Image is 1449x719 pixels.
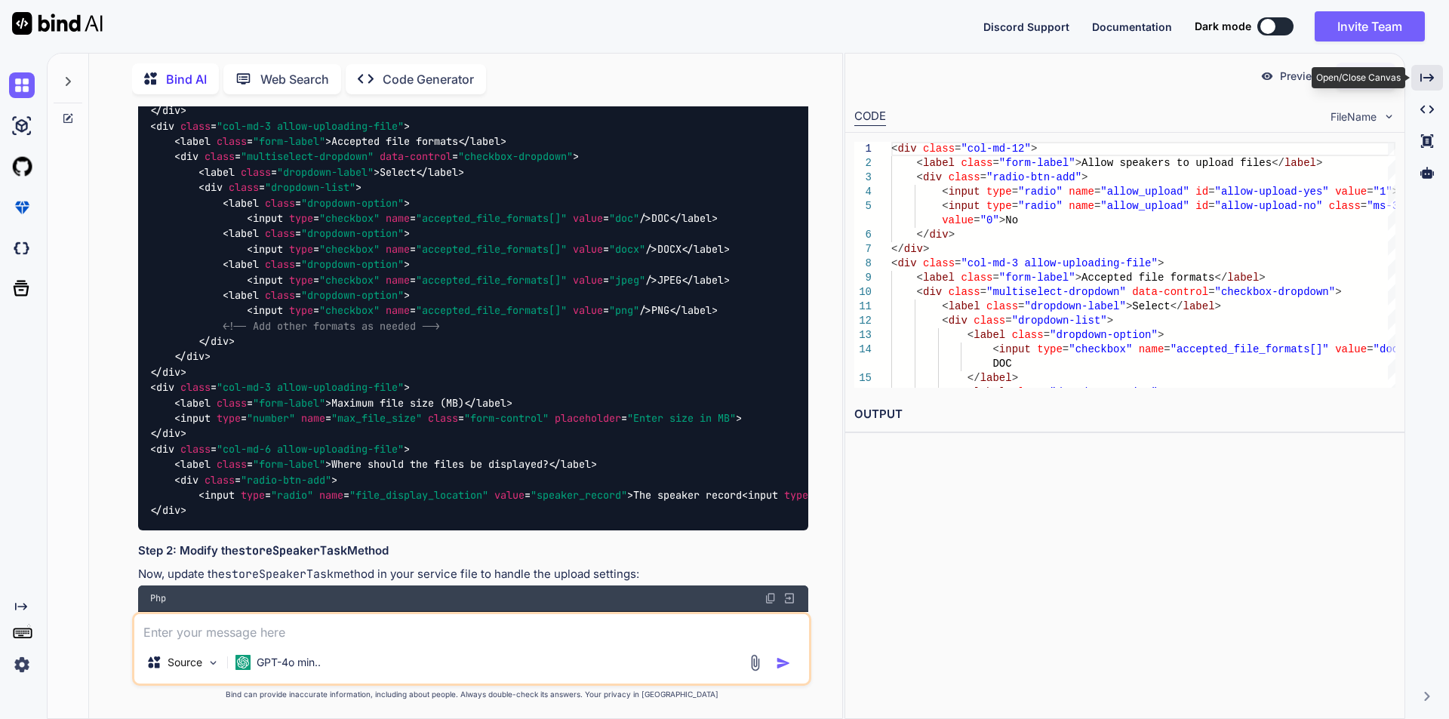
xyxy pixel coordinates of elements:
[609,242,645,256] span: "docx"
[669,304,718,318] span: </ >
[247,304,651,318] span: < = = = />
[1094,200,1100,212] span: =
[241,150,374,164] span: "multiselect-dropdown"
[1158,329,1164,341] span: >
[992,343,998,355] span: <
[301,288,404,302] span: "dropdown-option"
[1272,157,1284,169] span: </
[207,656,220,669] img: Pick Models
[783,591,796,605] img: Open in Browser
[289,242,313,256] span: type
[948,229,954,241] span: >
[289,304,313,318] span: type
[428,411,458,425] span: class
[1316,157,1322,169] span: >
[180,442,211,456] span: class
[180,473,198,487] span: div
[1075,157,1081,169] span: >
[386,304,410,318] span: name
[319,242,380,256] span: "checkbox"
[229,257,259,271] span: label
[1011,200,1017,212] span: =
[319,304,380,318] span: "checkbox"
[1280,69,1321,84] p: Preview
[9,652,35,678] img: settings
[942,214,974,226] span: value
[986,186,1012,198] span: type
[999,272,1075,284] span: "form-label"
[162,427,180,441] span: div
[1069,343,1132,355] span: "checkbox"
[916,157,922,169] span: <
[854,242,872,257] div: 7
[891,143,897,155] span: <
[955,143,961,155] span: =
[217,119,404,133] span: "col-md-3 allow-uploading-file"
[929,229,948,241] span: div
[983,19,1069,35] button: Discord Support
[180,381,211,395] span: class
[223,288,410,302] span: < = >
[1132,300,1170,312] span: Select
[247,273,657,287] span: < = = = />
[416,242,567,256] span: "accepted_file_formats[]"
[464,411,549,425] span: "form-control"
[150,442,410,456] span: < = >
[986,300,1018,312] span: class
[174,350,211,364] span: </ >
[1126,300,1132,312] span: >
[1208,186,1214,198] span: =
[694,242,724,256] span: label
[967,372,980,384] span: </
[1011,372,1017,384] span: >
[241,165,271,179] span: class
[1011,186,1017,198] span: =
[150,365,186,379] span: </ >
[980,171,986,183] span: =
[1315,11,1425,41] button: Invite Team
[1383,110,1395,123] img: chevron down
[854,185,872,199] div: 4
[1259,272,1265,284] span: >
[1170,300,1183,312] span: </
[549,458,597,472] span: </ >
[180,396,211,410] span: label
[923,243,929,255] span: >
[573,273,603,287] span: value
[9,235,35,261] img: darkCloudIdeIcon
[854,171,872,185] div: 3
[174,150,579,164] span: < = = >
[1094,186,1100,198] span: =
[681,242,730,256] span: </ >
[1050,386,1158,398] span: "dropdown-option"
[694,273,724,287] span: label
[1011,315,1106,327] span: "dropdown-list"
[776,656,791,671] img: icon
[1284,157,1316,169] span: label
[1005,315,1011,327] span: =
[1075,272,1081,284] span: >
[854,142,872,156] div: 1
[1100,200,1189,212] span: "allow_upload"
[669,211,718,225] span: </ >
[1138,343,1164,355] span: name
[916,229,929,241] span: </
[1005,214,1018,226] span: No
[942,315,948,327] span: <
[980,372,1011,384] span: label
[573,211,603,225] span: value
[1335,286,1341,298] span: >
[681,273,730,287] span: </ >
[961,257,1157,269] span: "col-md-3 allow-uploading-file"
[174,396,331,410] span: < = >
[1373,343,1404,355] span: "doc"
[854,285,872,300] div: 10
[854,343,872,357] div: 14
[331,411,422,425] span: "max_file_size"
[1195,200,1208,212] span: id
[1373,186,1392,198] span: "1"
[1367,200,1404,212] span: "ms-3"
[260,70,329,88] p: Web Search
[1069,200,1094,212] span: name
[180,150,198,164] span: div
